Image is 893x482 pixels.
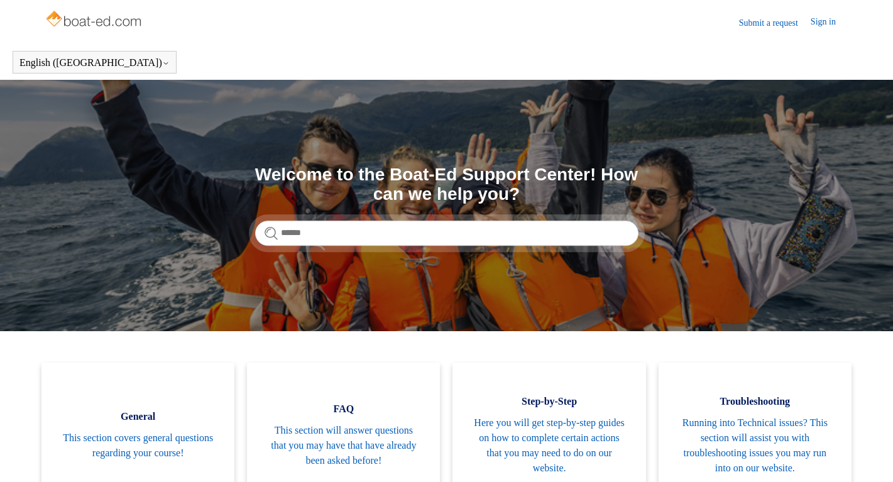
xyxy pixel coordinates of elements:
h1: Welcome to the Boat-Ed Support Center! How can we help you? [255,165,638,204]
a: Submit a request [739,16,811,30]
span: General [60,409,216,424]
input: Search [255,221,638,246]
span: FAQ [266,402,421,417]
span: Troubleshooting [677,394,833,409]
span: Step-by-Step [471,394,627,409]
span: This section covers general questions regarding your course! [60,430,216,461]
img: Boat-Ed Help Center home page [45,8,145,33]
span: Running into Technical issues? This section will assist you with troubleshooting issues you may r... [677,415,833,476]
span: Here you will get step-by-step guides on how to complete certain actions that you may need to do ... [471,415,627,476]
a: Sign in [811,15,848,30]
span: This section will answer questions that you may have that have already been asked before! [266,423,421,468]
button: English ([GEOGRAPHIC_DATA]) [19,57,170,68]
